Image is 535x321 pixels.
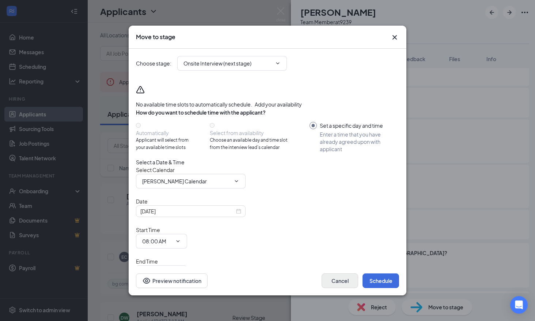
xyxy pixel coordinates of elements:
input: Start time [142,237,172,245]
svg: Eye [142,276,151,285]
button: Preview notificationEye [136,273,208,288]
button: Add your availability [255,101,302,108]
span: Applicant will select from your available time slots [136,137,195,151]
h3: Move to stage [136,33,175,41]
svg: ChevronDown [175,238,181,244]
span: Select Calendar [136,167,175,173]
svg: Warning [136,85,145,94]
svg: Cross [390,33,399,42]
span: Choose stage : [136,59,171,67]
div: Select from availability [210,129,295,137]
div: Automatically [136,129,195,137]
div: Select a Date & Time [136,158,399,166]
button: Schedule [363,273,399,288]
button: Close [390,33,399,42]
svg: ChevronDown [275,60,281,66]
div: How do you want to schedule time with the applicant? [136,109,399,116]
div: No available time slots to automatically schedule. [136,101,399,108]
svg: ChevronDown [234,178,239,184]
button: Cancel [322,273,358,288]
span: Start Time [136,227,160,233]
span: End Time [136,258,158,265]
span: Choose an available day and time slot from the interview lead’s calendar [210,137,295,151]
span: Date [136,198,148,205]
input: Sep 16, 2025 [140,207,235,215]
div: Open Intercom Messenger [510,296,528,314]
